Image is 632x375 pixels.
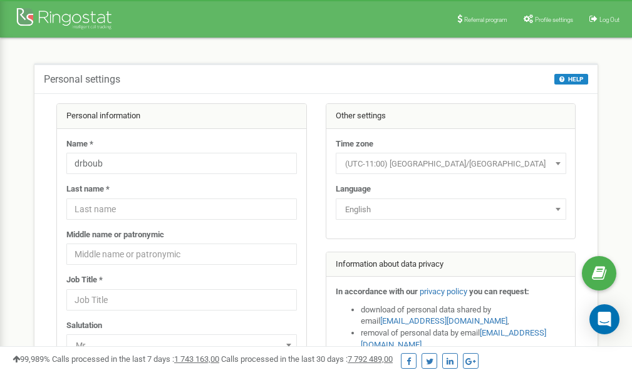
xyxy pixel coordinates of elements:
span: Referral program [464,16,507,23]
label: Time zone [336,138,373,150]
span: Calls processed in the last 7 days : [52,354,219,364]
strong: you can request: [469,287,529,296]
label: Job Title * [66,274,103,286]
label: Name * [66,138,93,150]
div: Information about data privacy [326,252,576,277]
a: [EMAIL_ADDRESS][DOMAIN_NAME] [380,316,507,326]
li: download of personal data shared by email , [361,304,566,327]
div: Personal information [57,104,306,129]
li: removal of personal data by email , [361,327,566,351]
strong: In accordance with our [336,287,418,296]
span: Calls processed in the last 30 days : [221,354,393,364]
span: English [340,201,562,218]
u: 1 743 163,00 [174,354,219,364]
span: English [336,198,566,220]
div: Open Intercom Messenger [589,304,619,334]
span: Log Out [599,16,619,23]
button: HELP [554,74,588,85]
label: Language [336,183,371,195]
input: Middle name or patronymic [66,244,297,265]
h5: Personal settings [44,74,120,85]
input: Job Title [66,289,297,311]
label: Middle name or patronymic [66,229,164,241]
span: (UTC-11:00) Pacific/Midway [336,153,566,174]
a: privacy policy [420,287,467,296]
span: Profile settings [535,16,573,23]
input: Last name [66,198,297,220]
label: Salutation [66,320,102,332]
span: Mr. [71,337,293,354]
span: 99,989% [13,354,50,364]
u: 7 792 489,00 [348,354,393,364]
div: Other settings [326,104,576,129]
span: (UTC-11:00) Pacific/Midway [340,155,562,173]
label: Last name * [66,183,110,195]
input: Name [66,153,297,174]
span: Mr. [66,334,297,356]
